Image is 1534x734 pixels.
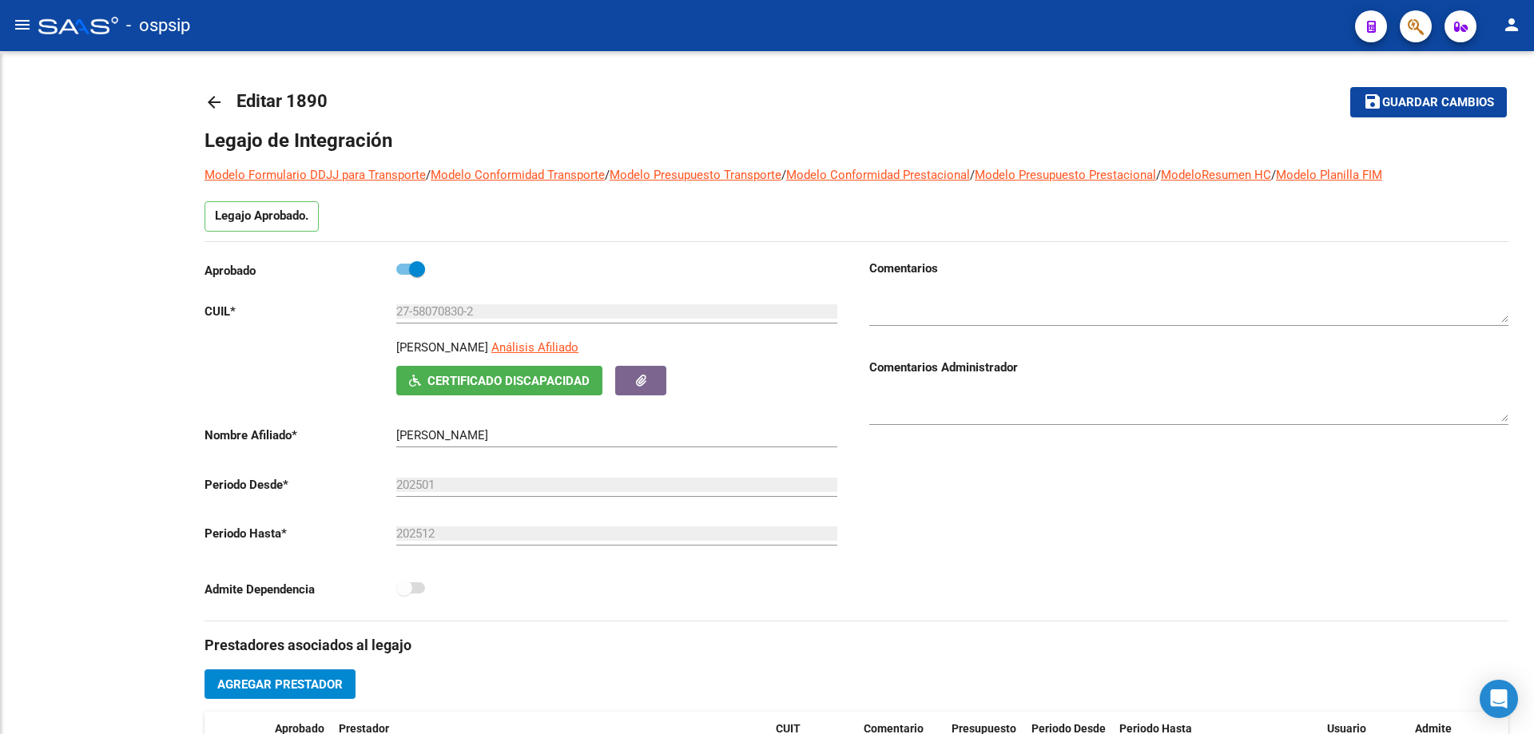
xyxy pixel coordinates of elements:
span: Editar 1890 [236,91,328,111]
p: Admite Dependencia [205,581,396,598]
h1: Legajo de Integración [205,128,1508,153]
span: Análisis Afiliado [491,340,578,355]
div: Open Intercom Messenger [1480,680,1518,718]
h3: Comentarios Administrador [869,359,1508,376]
mat-icon: save [1363,92,1382,111]
button: Agregar Prestador [205,669,356,699]
p: Periodo Hasta [205,525,396,542]
span: Agregar Prestador [217,677,343,692]
a: Modelo Formulario DDJJ para Transporte [205,168,426,182]
p: CUIL [205,303,396,320]
a: Modelo Planilla FIM [1276,168,1382,182]
mat-icon: arrow_back [205,93,224,112]
p: [PERSON_NAME] [396,339,488,356]
a: Modelo Presupuesto Transporte [610,168,781,182]
span: - ospsip [126,8,190,43]
a: Modelo Conformidad Prestacional [786,168,970,182]
p: Aprobado [205,262,396,280]
button: Guardar cambios [1350,87,1507,117]
mat-icon: menu [13,15,32,34]
span: Certificado Discapacidad [427,374,590,388]
a: Modelo Presupuesto Prestacional [975,168,1156,182]
p: Periodo Desde [205,476,396,494]
p: Legajo Aprobado. [205,201,319,232]
a: Modelo Conformidad Transporte [431,168,605,182]
button: Certificado Discapacidad [396,366,602,395]
p: Nombre Afiliado [205,427,396,444]
span: Guardar cambios [1382,96,1494,110]
a: ModeloResumen HC [1161,168,1271,182]
mat-icon: person [1502,15,1521,34]
h3: Prestadores asociados al legajo [205,634,1508,657]
h3: Comentarios [869,260,1508,277]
